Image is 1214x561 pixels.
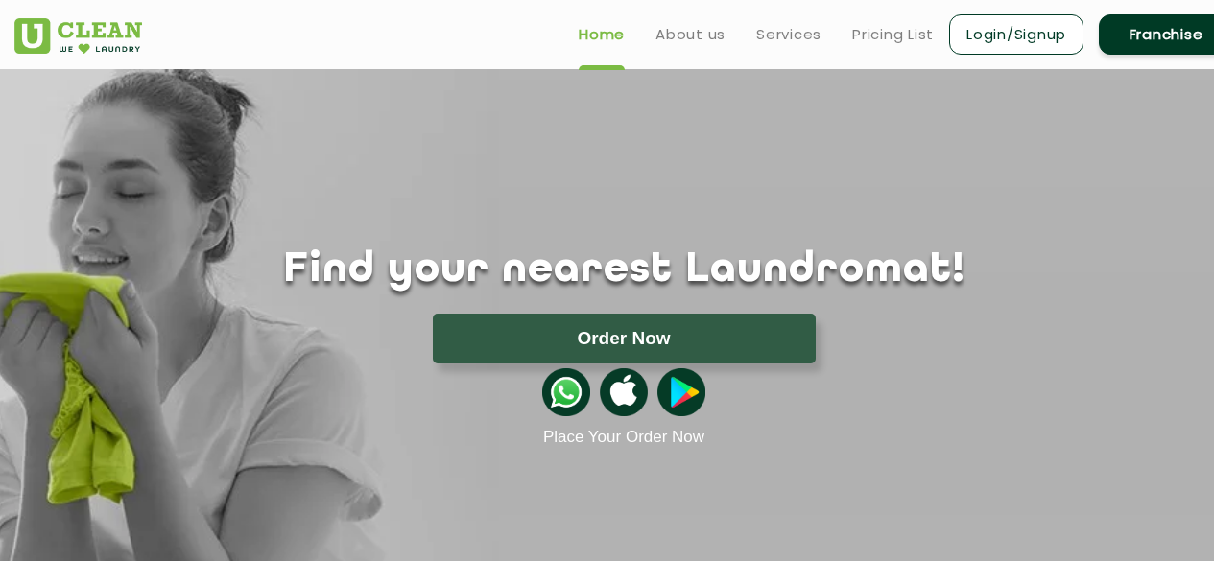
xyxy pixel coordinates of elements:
a: Login/Signup [949,14,1083,55]
img: whatsappicon.png [542,368,590,416]
button: Order Now [433,314,816,363]
a: Services [756,23,821,46]
img: apple-icon.png [600,368,648,416]
a: Home [579,23,625,46]
a: Place Your Order Now [543,428,704,447]
a: About us [655,23,726,46]
a: Pricing List [852,23,934,46]
img: UClean Laundry and Dry Cleaning [14,18,142,54]
img: playstoreicon.png [657,368,705,416]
